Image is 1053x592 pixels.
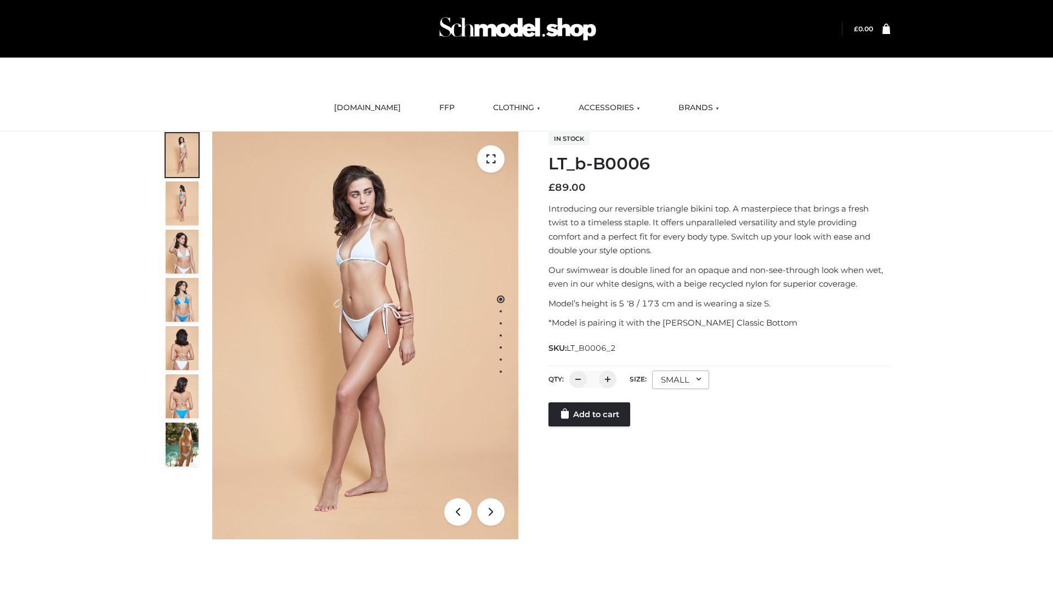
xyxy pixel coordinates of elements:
[166,230,199,274] img: ArielClassicBikiniTop_CloudNine_AzureSky_OW114ECO_3-scaled.jpg
[166,326,199,370] img: ArielClassicBikiniTop_CloudNine_AzureSky_OW114ECO_7-scaled.jpg
[326,96,409,120] a: [DOMAIN_NAME]
[548,202,890,258] p: Introducing our reversible triangle bikini top. A masterpiece that brings a fresh twist to a time...
[570,96,648,120] a: ACCESSORIES
[630,375,647,383] label: Size:
[431,96,463,120] a: FFP
[652,371,709,389] div: SMALL
[548,297,890,311] p: Model’s height is 5 ‘8 / 173 cm and is wearing a size S.
[166,423,199,466] img: Arieltop_CloudNine_AzureSky2.jpg
[854,25,858,33] span: £
[567,343,616,353] span: LT_B0006_2
[548,316,890,330] p: *Model is pairing it with the [PERSON_NAME] Classic Bottom
[212,132,518,539] img: LT_b-B0006
[548,375,564,383] label: QTY:
[485,96,548,120] a: CLOTHING
[548,132,590,145] span: In stock
[548,402,630,426] a: Add to cart
[166,181,199,225] img: ArielClassicBikiniTop_CloudNine_AzureSky_OW114ECO_2-scaled.jpg
[548,181,586,193] bdi: 89.00
[670,96,727,120] a: BRANDS
[548,181,555,193] span: £
[166,278,199,322] img: ArielClassicBikiniTop_CloudNine_AzureSky_OW114ECO_4-scaled.jpg
[854,25,873,33] bdi: 0.00
[166,133,199,177] img: ArielClassicBikiniTop_CloudNine_AzureSky_OW114ECO_1-scaled.jpg
[548,341,617,355] span: SKU:
[166,374,199,418] img: ArielClassicBikiniTop_CloudNine_AzureSky_OW114ECO_8-scaled.jpg
[548,263,890,291] p: Our swimwear is double lined for an opaque and non-see-through look when wet, even in our white d...
[548,154,890,174] h1: LT_b-B0006
[854,25,873,33] a: £0.00
[435,7,600,50] img: Schmodel Admin 964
